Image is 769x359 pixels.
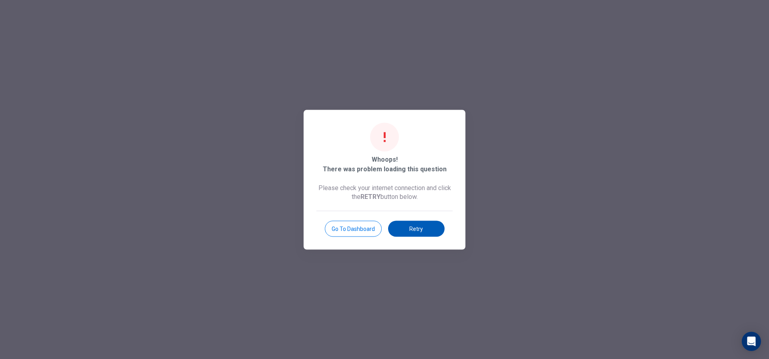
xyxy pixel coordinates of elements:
button: Go to Dashboard [325,221,382,237]
div: Open Intercom Messenger [742,332,761,351]
span: Please check your internet connection and click the button below. [316,183,453,201]
button: Retry [388,221,445,237]
b: RETRY [360,193,380,200]
span: Whoops! [372,154,398,164]
span: There was problem loading this question [323,164,447,174]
